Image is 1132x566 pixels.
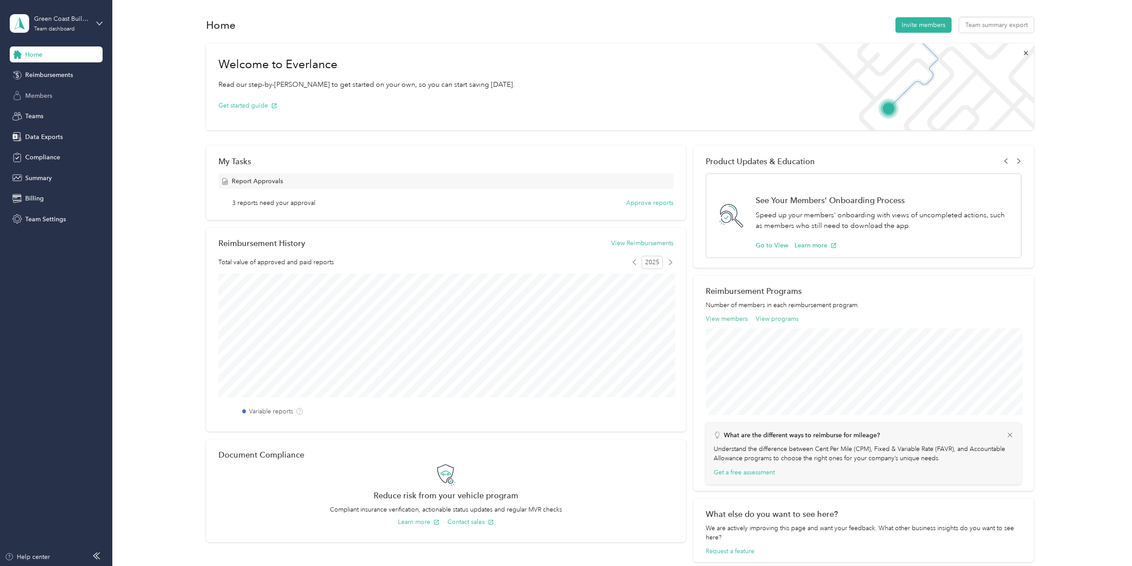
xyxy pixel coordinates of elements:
[25,173,52,183] span: Summary
[25,215,66,224] span: Team Settings
[25,91,52,100] span: Members
[706,314,748,323] button: View members
[756,210,1012,231] p: Speed up your members' onboarding with views of uncompleted actions, such as members who still ne...
[218,79,515,90] p: Read our step-by-[PERSON_NAME] to get started on your own, so you can start saving [DATE].
[724,431,880,440] p: What are the different ways to reimburse for mileage?
[232,198,315,208] span: 3 reports need your approval
[25,70,73,80] span: Reimbursements
[218,491,673,500] h2: Reduce risk from your vehicle program
[756,314,799,323] button: View programs
[714,468,775,477] button: Get a free assessment
[959,17,1034,33] button: Team summary export
[218,101,277,110] button: Get started guide
[706,524,1021,542] div: We are actively improving this page and want your feedback. What other business insights do you w...
[626,198,673,208] button: Approve reports
[249,407,293,416] label: Variable reports
[714,444,1014,463] p: Understand the difference between Cent Per Mile (CPM), Fixed & Variable Rate (FAVR), and Accounta...
[25,153,60,162] span: Compliance
[611,239,673,248] button: View Reimbursements
[447,517,494,527] button: Contact sales
[706,286,1021,296] h2: Reimbursement Programs
[232,177,283,186] span: Report Approvals
[398,517,440,527] button: Learn more
[218,239,305,248] h2: Reimbursement History
[706,157,815,166] span: Product Updates & Education
[706,300,1021,310] p: Number of members in each reimbursement program.
[1082,516,1132,566] iframe: Everlance-gr Chat Button Frame
[25,132,63,142] span: Data Exports
[34,14,89,23] div: Green Coast Building Services
[34,27,75,32] div: Team dashboard
[642,256,663,269] span: 2025
[206,20,236,30] h1: Home
[895,17,952,33] button: Invite members
[25,194,44,203] span: Billing
[25,50,42,59] span: Home
[218,258,334,267] span: Total value of approved and paid reports
[218,157,673,166] div: My Tasks
[25,112,43,121] span: Teams
[218,450,304,459] h2: Document Compliance
[706,509,1021,519] div: What else do you want to see here?
[706,547,754,556] button: Request a feature
[795,241,837,250] button: Learn more
[807,43,1034,130] img: Welcome to everlance
[218,58,515,72] h1: Welcome to Everlance
[5,552,50,562] button: Help center
[756,241,788,250] button: Go to View
[218,505,673,514] p: Compliant insurance verification, actionable status updates and regular MVR checks
[756,196,1012,205] h1: See Your Members' Onboarding Process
